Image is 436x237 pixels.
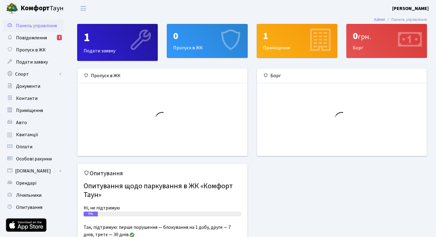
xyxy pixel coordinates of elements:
span: Квитанції [16,131,38,138]
a: Документи [3,80,64,92]
a: Подати заявку [3,56,64,68]
span: Приміщення [16,107,43,114]
span: Авто [16,119,27,126]
a: Приміщення [3,104,64,117]
div: Пропуск в ЖК [167,24,247,58]
a: [PERSON_NAME] [392,5,429,12]
nav: breadcrumb [365,13,436,26]
div: 1 [57,35,62,40]
div: 0 [173,30,241,42]
div: 9% [84,212,98,216]
a: Оплати [3,141,64,153]
div: Ні, не підтримую [84,204,241,212]
h5: Опитування [84,170,241,177]
a: Особові рахунки [3,153,64,165]
div: Пропуск в ЖК [78,68,247,83]
span: Контакти [16,95,38,102]
span: Орендарі [16,180,36,186]
span: Особові рахунки [16,156,52,162]
span: Панель управління [16,22,57,29]
div: Приміщення [257,24,337,58]
span: Лічильники [16,192,41,199]
a: 0Пропуск в ЖК [167,24,247,58]
div: 1 [263,30,331,42]
span: Опитування [16,204,42,211]
a: Авто [3,117,64,129]
h4: Опитування щодо паркування в ЖК «Комфорт Таун» [84,179,241,202]
a: Контакти [3,92,64,104]
div: Борг [347,24,427,58]
a: Admin [374,16,385,23]
span: Документи [16,83,40,90]
a: Панель управління [3,20,64,32]
a: Опитування [3,201,64,213]
a: Квитанції [3,129,64,141]
button: Переключити навігацію [76,3,91,13]
a: 1Приміщення [257,24,337,58]
span: грн. [358,31,371,42]
div: Подати заявку [78,24,157,61]
a: Пропуск в ЖК [3,44,64,56]
div: Борг [257,68,427,83]
span: Оплати [16,143,32,150]
a: Спорт [3,68,64,80]
div: 0 [353,30,421,42]
a: 1Подати заявку [77,24,158,61]
a: Орендарі [3,177,64,189]
li: Панель управління [385,16,427,23]
a: [DOMAIN_NAME] [3,165,64,177]
div: 1 [84,30,151,45]
span: Повідомлення [16,35,47,41]
a: Повідомлення1 [3,32,64,44]
a: Лічильники [3,189,64,201]
b: Комфорт [21,3,50,13]
span: Пропуск в ЖК [16,47,46,53]
span: Таун [21,3,64,14]
span: Подати заявку [16,59,48,65]
img: logo.png [6,2,18,15]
